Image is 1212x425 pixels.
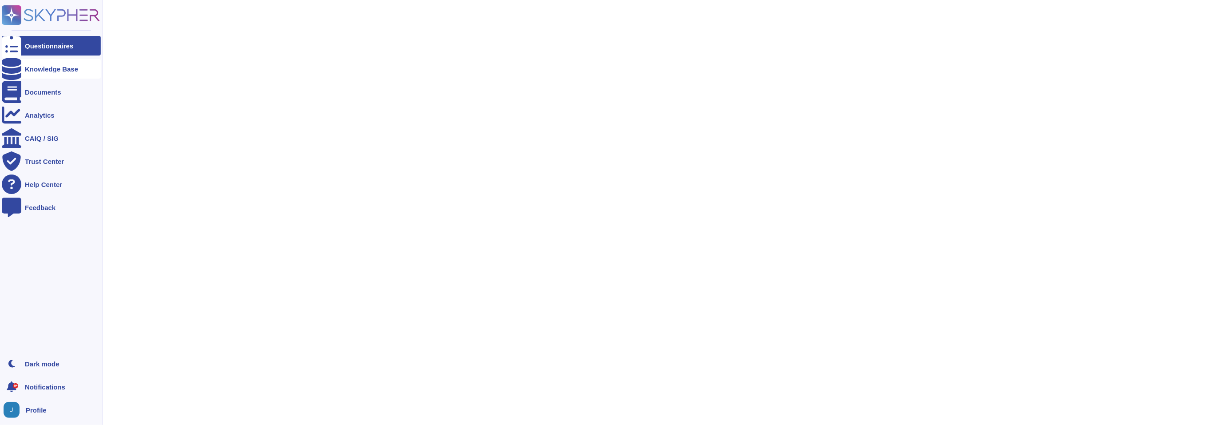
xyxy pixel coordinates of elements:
[2,82,101,102] a: Documents
[25,158,64,165] div: Trust Center
[25,112,55,119] div: Analytics
[25,361,59,367] div: Dark mode
[4,402,20,418] img: user
[2,400,26,420] button: user
[2,105,101,125] a: Analytics
[25,135,59,142] div: CAIQ / SIG
[26,407,47,413] span: Profile
[13,383,18,389] div: 9+
[2,151,101,171] a: Trust Center
[2,198,101,217] a: Feedback
[25,89,61,95] div: Documents
[25,384,65,390] span: Notifications
[25,66,78,72] div: Knowledge Base
[25,181,62,188] div: Help Center
[25,204,55,211] div: Feedback
[2,128,101,148] a: CAIQ / SIG
[25,43,73,49] div: Questionnaires
[2,59,101,79] a: Knowledge Base
[2,175,101,194] a: Help Center
[2,36,101,56] a: Questionnaires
